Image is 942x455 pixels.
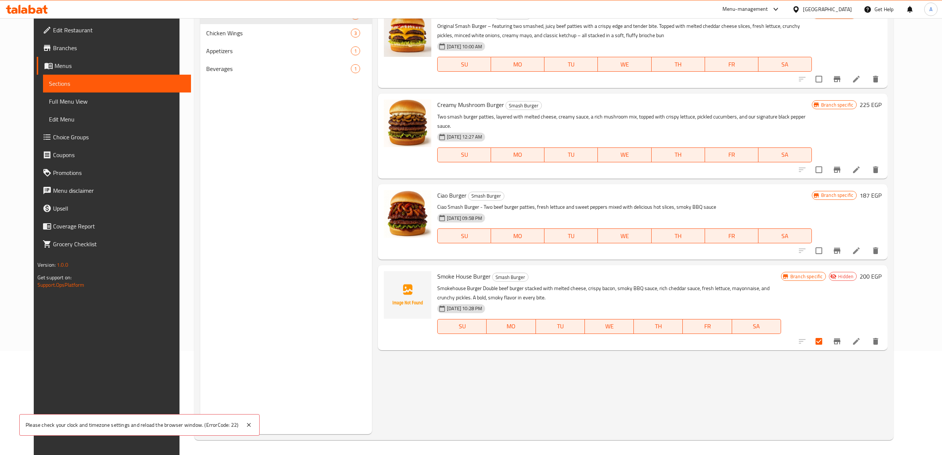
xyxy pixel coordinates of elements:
p: Two smash burger patties, layered with melted cheese, creamy sauce, a rich mushroom mix, topped w... [437,112,812,131]
button: TU [544,147,598,162]
span: FR [686,321,729,332]
span: SA [761,149,809,160]
button: TU [544,228,598,243]
button: SU [437,228,491,243]
a: Edit menu item [852,337,861,346]
span: TH [655,231,702,241]
div: Smash Burger [468,192,504,201]
span: Smash Burger [506,101,541,110]
div: Chicken Wings3 [200,24,372,42]
span: Branches [53,43,185,52]
p: Please check your clock and timezone settings and reload the browser window. (ErrorCode: 22) [26,420,238,429]
span: TH [637,321,680,332]
span: TU [547,59,595,70]
span: SA [761,59,809,70]
button: MO [487,319,536,334]
span: SU [441,59,488,70]
a: Edit menu item [852,246,861,255]
button: TH [652,57,705,72]
span: Creamy Mushroom Burger [437,99,504,110]
img: Original Classic Smash [384,9,431,57]
a: Edit Restaurant [37,21,191,39]
span: TH [655,149,702,160]
button: delete [867,70,885,88]
button: SA [758,228,812,243]
span: MO [494,59,541,70]
span: Upsell [53,204,185,213]
span: Smash Burger [493,273,528,282]
a: Support.OpsPlatform [37,280,85,290]
span: Promotions [53,168,185,177]
button: FR [705,57,758,72]
img: Ciao Burger [384,190,431,238]
button: delete [867,242,885,260]
span: 1.0.0 [57,260,68,270]
span: Coupons [53,150,185,159]
button: TU [536,319,585,334]
a: Upsell [37,199,191,217]
span: Get support on: [37,273,72,282]
button: FR [683,319,732,334]
span: Hidden [835,273,856,280]
span: MO [494,231,541,241]
a: Promotions [37,164,191,182]
div: Smash Burger [492,273,528,282]
span: Full Menu View [49,97,185,106]
button: SA [758,57,812,72]
button: MO [491,57,544,72]
span: SA [761,231,809,241]
button: delete [867,161,885,179]
button: TH [652,228,705,243]
span: [DATE] 12:27 AM [444,133,485,140]
button: WE [598,147,651,162]
span: [DATE] 09:58 PM [444,215,485,222]
a: Sections [43,75,191,92]
div: Appetizers1 [200,42,372,60]
a: Edit Menu [43,110,191,128]
span: WE [601,149,648,160]
span: SA [735,321,778,332]
a: Coupons [37,146,191,164]
div: items [351,29,360,38]
span: [DATE] 10:00 AM [444,43,485,50]
a: Edit menu item [852,165,861,174]
button: Branch-specific-item [828,161,846,179]
span: Choice Groups [53,133,185,142]
p: Smokehouse Burger Double beef burger stacked with melted cheese, crispy bacon, smoky BBQ sauce, r... [437,284,781,302]
div: [GEOGRAPHIC_DATA] [803,5,852,13]
button: TH [634,319,683,334]
button: delete [867,332,885,350]
p: Ciao Smash Burger - Two beef burger patties, fresh lettuce and sweet peppers mixed with delicious... [437,202,812,212]
button: FR [705,228,758,243]
button: Branch-specific-item [828,242,846,260]
p: Original Smash Burger – featuring two smashed, juicy beef patties with a crispy edge and tender b... [437,22,812,40]
img: Creamy Mushroom Burger [384,100,431,147]
a: Full Menu View [43,92,191,110]
span: SU [441,321,484,332]
h6: 187 EGP [860,190,882,201]
button: Branch-specific-item [828,332,846,350]
span: Branch specific [787,273,826,280]
a: Menus [37,57,191,75]
h6: 200 EGP [860,271,882,282]
span: SU [441,149,488,160]
button: MO [491,147,544,162]
a: Branches [37,39,191,57]
span: FR [708,149,755,160]
span: TH [655,59,702,70]
span: WE [588,321,631,332]
span: Edit Menu [49,115,185,124]
span: Branch specific [818,101,856,108]
span: A [929,5,932,13]
span: SU [441,231,488,241]
button: WE [598,228,651,243]
span: FR [708,59,755,70]
span: 3 [351,30,360,37]
span: Select to update [811,162,827,178]
span: Chicken Wings [206,29,351,38]
button: MO [491,228,544,243]
span: 1 [351,65,360,72]
button: SA [758,147,812,162]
